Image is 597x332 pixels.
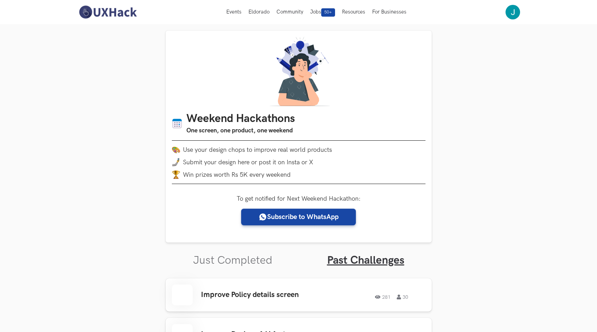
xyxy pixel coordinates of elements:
img: UXHack-logo.png [77,5,139,19]
img: Calendar icon [172,118,182,129]
h3: Improve Policy details screen [201,290,309,299]
img: Your profile pic [506,5,520,19]
li: Win prizes worth Rs 5K every weekend [172,171,425,179]
span: Submit your design here or post it on Insta or X [183,159,313,166]
img: palette.png [172,146,180,154]
label: To get notified for Next Weekend Hackathon: [237,195,361,202]
a: Past Challenges [327,254,404,267]
a: Just Completed [193,254,272,267]
a: Improve Policy details screen28130 [166,278,432,312]
span: 281 [375,295,390,299]
h3: One screen, one product, one weekend [186,126,295,136]
a: Subscribe to WhatsApp [241,209,356,225]
img: mobile-in-hand.png [172,158,180,166]
img: A designer thinking [265,37,332,106]
li: Use your design chops to improve real world products [172,146,425,154]
img: trophy.png [172,171,180,179]
span: 30 [397,295,408,299]
span: 50+ [321,8,335,17]
h1: Weekend Hackathons [186,112,295,126]
ul: Tabs Interface [166,243,432,267]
